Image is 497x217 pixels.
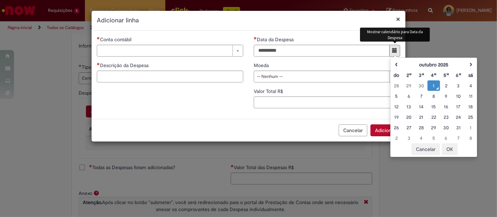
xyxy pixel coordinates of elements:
[97,37,100,39] span: Necessários
[466,114,475,121] div: 25 October 2025 Saturday
[257,36,295,43] span: Data da Despesa
[404,103,413,110] div: 13 October 2025 Monday
[396,15,400,23] button: Fechar modal
[404,114,413,121] div: 20 October 2025 Monday
[442,143,458,155] button: OK
[454,124,463,131] div: 31 October 2025 Friday
[454,93,463,100] div: 10 October 2025 Friday
[454,103,463,110] div: 17 October 2025 Friday
[466,103,475,110] div: 18 October 2025 Saturday
[454,114,463,121] div: 24 October 2025 Friday
[417,124,426,131] div: 28 October 2025 Tuesday
[403,70,415,80] th: Segunda-feira
[417,135,426,142] div: 04 November 2025 Tuesday
[454,135,463,142] div: 07 November 2025 Friday
[442,82,451,89] div: 02 October 2025 Thursday
[415,70,427,80] th: Terça-feira
[254,37,257,39] span: Necessários
[360,28,430,42] div: Mostrar calendário para Data da Despesa
[464,70,477,80] th: Sábado
[97,63,100,65] span: Necessários
[254,45,390,57] input: Data da Despesa
[257,71,386,82] span: -- Nenhum --
[390,57,477,157] div: Escolher data
[466,124,475,131] div: 01 November 2025 Saturday
[97,71,243,82] input: Descrição da Despesa
[389,45,400,57] button: Mostrar calendário para Data da Despesa
[254,96,400,108] input: Valor Total R$
[100,62,150,68] span: Descrição da Despesa
[392,124,401,131] div: 26 October 2025 Sunday
[404,93,413,100] div: 06 October 2025 Monday
[392,93,401,100] div: 05 October 2025 Sunday
[254,88,284,94] span: Valor Total R$
[452,70,464,80] th: Sexta-feira
[370,124,400,136] button: Adicionar
[442,114,451,121] div: 23 October 2025 Thursday
[429,135,438,142] div: 05 November 2025 Wednesday
[442,135,451,142] div: 06 November 2025 Thursday
[429,114,438,121] div: 22 October 2025 Wednesday
[390,59,403,70] th: Mês anterior
[403,59,464,70] th: outubro 2025. Alternar mês
[339,124,367,136] button: Cancelar
[466,82,475,89] div: 04 October 2025 Saturday
[417,103,426,110] div: 14 October 2025 Tuesday
[429,82,438,89] div: O seletor de data foi aberto.01 October 2025 Wednesday
[429,103,438,110] div: 15 October 2025 Wednesday
[442,93,451,100] div: 09 October 2025 Thursday
[417,114,426,121] div: 21 October 2025 Tuesday
[411,143,440,155] button: Cancelar
[429,124,438,131] div: 29 October 2025 Wednesday
[404,124,413,131] div: 27 October 2025 Monday
[454,82,463,89] div: 03 October 2025 Friday
[440,70,452,80] th: Quinta-feira
[427,70,440,80] th: Quarta-feira
[97,16,400,25] h2: Adicionar linha
[464,59,477,70] th: Próximo mês
[254,62,270,68] span: Moeda
[392,135,401,142] div: 02 November 2025 Sunday
[404,82,413,89] div: 29 September 2025 Monday
[404,135,413,142] div: 03 November 2025 Monday
[392,114,401,121] div: 19 October 2025 Sunday
[417,93,426,100] div: 07 October 2025 Tuesday
[97,45,243,57] a: Limpar campo Conta contábil
[100,36,133,43] span: Necessários - Conta contábil
[466,93,475,100] div: 11 October 2025 Saturday
[429,93,438,100] div: 08 October 2025 Wednesday
[442,103,451,110] div: 16 October 2025 Thursday
[417,82,426,89] div: 30 September 2025 Tuesday
[392,82,401,89] div: 28 September 2025 Sunday
[466,135,475,142] div: 08 November 2025 Saturday
[392,103,401,110] div: 12 October 2025 Sunday
[442,124,451,131] div: 30 October 2025 Thursday
[390,70,403,80] th: Domingo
